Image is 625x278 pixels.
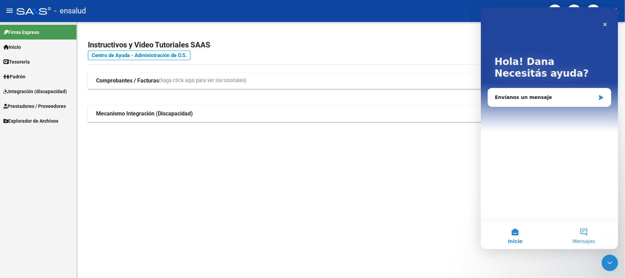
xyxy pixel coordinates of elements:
mat-icon: person [611,7,620,15]
mat-icon: menu [5,7,14,15]
span: Explorador de Archivos [3,117,58,125]
mat-expansion-panel-header: Mecanismo Integración (Discapacidad) [88,105,614,122]
iframe: Intercom live chat [481,7,618,249]
h2: Instructivos y Video Tutoriales SAAS [88,38,614,52]
span: Integración (discapacidad) [3,88,67,95]
span: - ensalud [54,3,86,19]
span: Prestadores / Proveedores [3,102,66,110]
iframe: Intercom live chat [602,255,618,271]
span: Padrón [3,73,25,80]
mat-expansion-panel-header: Comprobantes / Facturas(haga click aquí para ver los tutoriales) [88,73,614,89]
span: Firma Express [3,29,39,36]
span: Inicio [3,43,21,51]
a: Centro de Ayuda - Administración de O.S. [88,51,190,60]
strong: Mecanismo Integración (Discapacidad) [96,110,193,118]
span: Tesorería [3,58,30,66]
span: (haga click aquí para ver los tutoriales) [159,77,246,85]
strong: Comprobantes / Facturas [96,77,159,85]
